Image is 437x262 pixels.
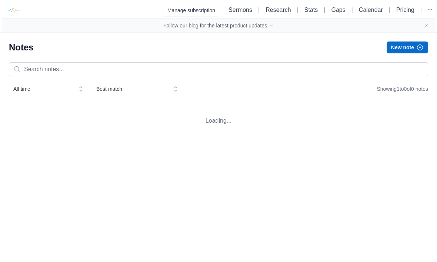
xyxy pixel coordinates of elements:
[163,22,274,29] a: Follow our blog for the latest product updates →
[377,82,428,96] div: Showing 1 to 0 of 0 notes
[266,7,291,13] a: Research
[228,7,252,13] a: Sermons
[255,6,263,14] li: |
[9,105,428,137] p: Loading...
[13,85,73,93] span: All time
[9,82,87,96] button: All time
[423,23,429,29] button: Close banner
[348,6,356,14] li: |
[9,62,428,76] input: Search notes...
[96,85,167,93] span: Best match
[321,6,328,14] li: |
[9,42,34,53] h1: Notes
[417,6,425,14] li: |
[6,2,22,19] img: logo
[304,7,318,13] a: Stats
[396,7,414,13] a: Pricing
[294,6,301,14] li: |
[386,6,393,14] li: |
[163,4,220,16] button: Manage subscription
[387,42,428,53] button: New note
[92,82,182,96] button: Best match
[331,7,345,13] a: Gaps
[359,7,383,13] a: Calendar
